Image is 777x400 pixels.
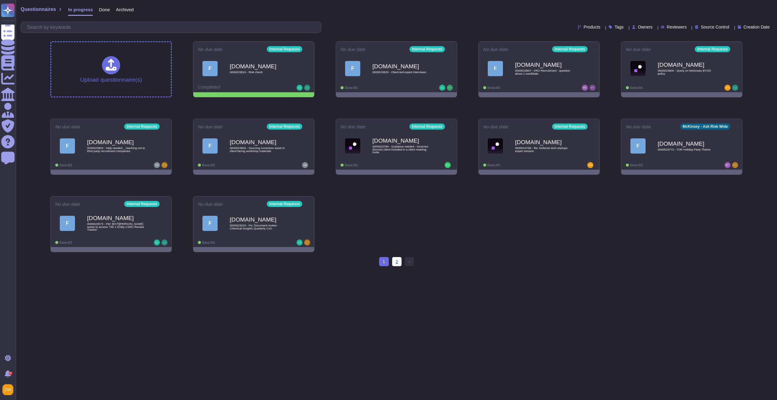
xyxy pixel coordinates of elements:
div: F [60,138,75,154]
span: 0000023773 - TOR Holiday Party Theme [658,148,718,151]
span: Archived [116,7,134,12]
div: Internal Requests [552,46,588,52]
span: 0000023800 - Sourcing Accenture asset in client-facing workshop materials [230,147,290,152]
b: [DOMAIN_NAME] [658,62,718,68]
span: 0000023805 - Query on McKinsey BYOD policy [658,69,718,75]
b: [DOMAIN_NAME] [230,217,290,222]
div: Internal Requests [267,46,302,52]
span: In progress [68,7,93,12]
span: › [409,259,410,264]
div: Upload questionnaire(s) [80,56,142,83]
span: 1 [379,257,389,266]
span: Questionnaires [21,7,56,12]
img: user [297,85,303,91]
span: Done: 0/1 [630,164,643,167]
a: 2 [392,257,402,266]
span: Owners [638,25,653,29]
b: [DOMAIN_NAME] [372,138,433,144]
b: [DOMAIN_NAME] [87,215,148,221]
span: No due date [55,202,80,206]
b: [DOMAIN_NAME] [230,63,290,69]
button: user [1,383,18,396]
img: user [2,384,13,395]
div: F [202,216,218,231]
img: user [297,239,303,246]
span: No due date [626,47,651,52]
span: Done: 0/1 [345,164,358,167]
img: user [439,85,445,91]
b: [DOMAIN_NAME] [230,139,290,145]
img: user [589,85,595,91]
div: Internal Requests [552,124,588,130]
img: Logo [345,138,360,154]
img: user [724,85,731,91]
span: No due date [483,47,508,52]
span: 0000023819 - Risk check [230,71,290,74]
img: user [304,85,310,91]
span: No due date [483,124,508,129]
span: 0000023803 - Help needed _ reaching out to third party recruitment companies [87,147,148,152]
div: F [630,138,646,154]
img: user [302,162,308,168]
span: Reviewers [667,25,687,29]
div: Completed [198,85,272,91]
span: Done: 0/1 [630,86,643,90]
input: Search by keywords [24,22,321,32]
span: 0000023786 - Re: Defense tech startups expert session [515,147,576,152]
div: F [202,138,218,154]
span: Done: 0/1 [345,86,358,90]
div: F [60,216,75,231]
img: user [304,239,310,246]
b: [DOMAIN_NAME] [515,62,576,68]
b: [DOMAIN_NAME] [515,139,576,145]
span: No due date [198,202,223,206]
img: user [587,162,593,168]
span: No due date [198,124,223,129]
span: Products [584,25,600,29]
img: user [732,85,738,91]
img: user [732,162,738,168]
span: Creation Date [744,25,770,29]
b: [DOMAIN_NAME] [658,141,718,147]
span: No due date [341,47,365,52]
span: No due date [341,124,365,129]
div: Internal Requests [267,124,302,130]
b: [DOMAIN_NAME] [87,139,148,145]
span: 0000023573 - FW: [EXT][PERSON_NAME] wants to access 'Tier 1 Entity CSRC Review Tracker' [87,222,148,231]
span: 0000023633 - Fw: Document review - Chemical Insights Quarterly CxO [230,224,290,230]
div: Internal Requests [267,201,302,207]
img: user [154,162,160,168]
img: Logo [630,61,646,76]
span: No due date [198,47,223,52]
span: No due date [55,124,80,129]
b: [DOMAIN_NAME] [372,63,433,69]
img: user [154,239,160,246]
img: user [447,85,453,91]
div: McKinsey - Ask Risk Wide [680,124,730,130]
img: user [724,162,731,168]
img: user [161,162,168,168]
span: Tags [615,25,624,29]
div: Internal Requests [124,124,160,130]
span: Done: 0/1 [59,241,72,244]
img: Logo [488,138,503,154]
span: Done: 0/1 [59,164,72,167]
span: 0000023807 - FRO Recruitment - question about 1 candidate [515,69,576,75]
div: 9+ [9,371,12,375]
span: Done: 0/1 [487,86,500,90]
img: user [161,239,168,246]
div: F [488,61,503,76]
span: Done [99,7,110,12]
div: Internal Requests [409,46,445,52]
div: Internal Requests [409,124,445,130]
span: Source Control [701,25,729,29]
span: 0000023789 - Guidance needed - Incorrect (former) client included in a client meeting invite [372,145,433,154]
img: user [582,85,588,91]
span: No due date [626,124,651,129]
span: Done: 0/1 [202,241,215,244]
div: Internal Requests [695,46,730,52]
span: Done: 0/1 [487,164,500,167]
div: F [345,61,360,76]
span: Done: 0/1 [202,164,215,167]
span: 0000023820 - Client-led expert interviews [372,71,433,74]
